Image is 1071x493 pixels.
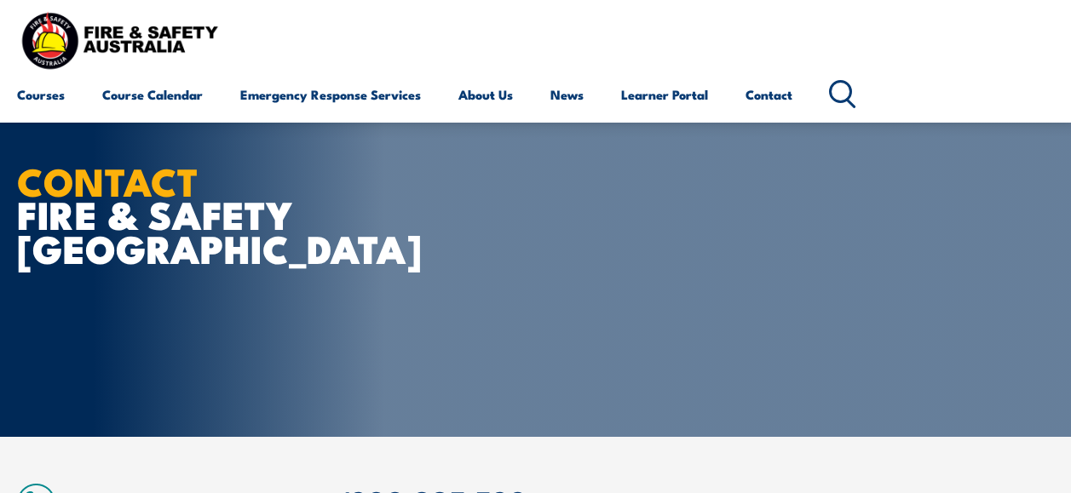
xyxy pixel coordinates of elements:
[550,74,584,115] a: News
[17,151,199,209] strong: CONTACT
[240,74,421,115] a: Emergency Response Services
[746,74,792,115] a: Contact
[17,163,438,263] h1: FIRE & SAFETY [GEOGRAPHIC_DATA]
[102,74,203,115] a: Course Calendar
[17,74,65,115] a: Courses
[458,74,513,115] a: About Us
[621,74,708,115] a: Learner Portal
